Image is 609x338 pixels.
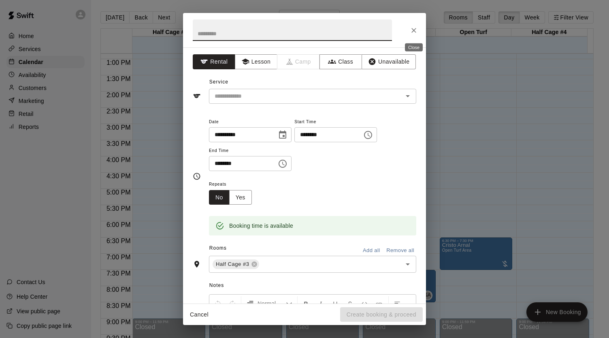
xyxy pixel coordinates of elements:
button: Format Strikethrough [343,296,357,311]
button: Open [402,90,413,102]
button: Insert Link [372,296,386,311]
button: Remove all [384,244,416,257]
button: Choose time, selected time is 7:15 PM [275,156,291,172]
button: Format Bold [299,296,313,311]
div: Close [405,43,423,51]
span: Half Cage #3 [213,260,253,268]
span: Camps can only be created in the Services page [277,54,320,69]
button: Formatting Options [243,296,296,311]
span: Normal [258,299,286,308]
span: End Time [209,145,292,156]
button: Format Italics [314,296,328,311]
span: Repeats [209,179,258,190]
span: Date [209,117,292,128]
button: Rental [193,54,235,69]
button: Lesson [235,54,277,69]
span: Rooms [209,245,227,251]
span: Start Time [294,117,377,128]
button: Choose date, selected date is Sep 16, 2025 [275,127,291,143]
button: Open [402,259,413,270]
button: Cancel [186,307,212,322]
svg: Rooms [193,260,201,268]
div: Half Cage #3 [213,259,259,269]
button: Choose time, selected time is 6:45 PM [360,127,376,143]
button: Class [319,54,362,69]
span: Service [209,79,228,85]
svg: Timing [193,172,201,180]
button: Close [407,23,421,38]
div: outlined button group [209,190,252,205]
button: Format Underline [328,296,342,311]
svg: Service [193,92,201,100]
span: Notes [209,279,416,292]
div: Booking time is available [229,218,293,233]
button: Insert Code [358,296,371,311]
button: No [209,190,230,205]
button: Yes [229,190,252,205]
button: Add all [358,244,384,257]
button: Unavailable [362,54,416,69]
button: Left Align [390,296,404,311]
button: Redo [226,296,239,311]
button: Undo [211,296,225,311]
